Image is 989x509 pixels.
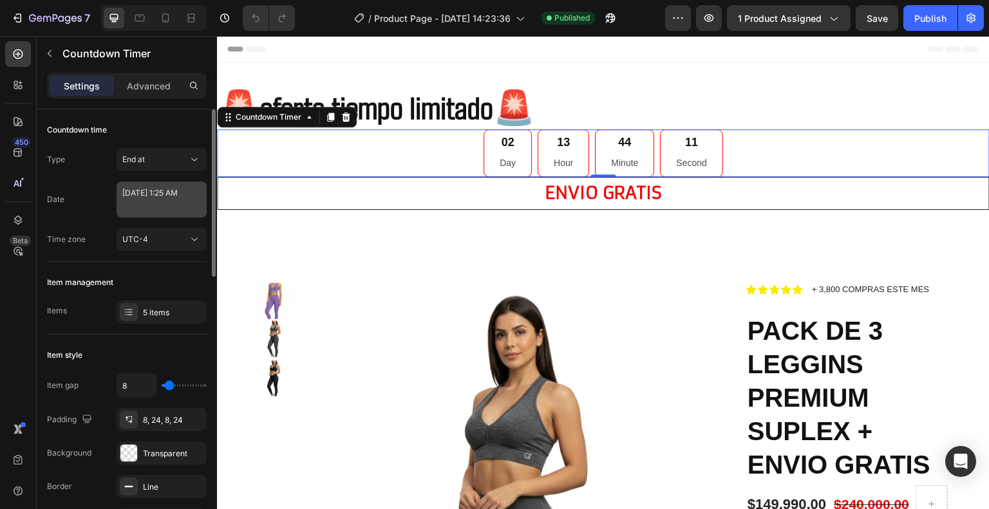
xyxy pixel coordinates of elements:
button: UTC-4 [117,228,207,251]
div: 02 [283,99,299,114]
div: Border [47,481,72,492]
span: Product Page - [DATE] 14:23:36 [374,12,511,25]
h1: PACK DE 3 LEGGINS PREMIUM SUPLEX + ENVIO GRATIS [529,277,734,447]
div: Item management [47,277,113,288]
button: End at [117,148,207,171]
div: Open Intercom Messenger [945,446,976,477]
div: Item gap [47,380,79,391]
button: Publish [903,5,957,31]
p: Day [283,119,299,135]
p: Hour [337,119,356,135]
div: Date [47,194,64,205]
span: End at [122,154,145,164]
div: Background [47,447,91,459]
button: 7 [5,5,96,31]
span: Published [554,12,590,24]
p: Minute [394,119,421,135]
p: 7 [84,10,90,26]
div: Beta [10,236,31,246]
div: Time zone [47,234,86,245]
div: Countdown Timer [16,75,87,87]
div: 11 [459,99,489,114]
div: 5 items [143,307,203,319]
strong: ENVIO GRATIS [328,146,446,167]
input: Auto [117,374,156,397]
div: Type [47,154,65,165]
div: 450 [12,137,31,147]
span: Save [867,13,888,24]
div: 8, 24, 8, 24 [143,414,203,426]
div: $149.990,00 [529,458,610,479]
div: Transparent [143,448,203,459]
iframe: Design area [217,36,989,509]
p: Countdown Timer [62,46,202,61]
div: Padding [47,411,95,429]
p: Second [459,119,489,135]
p: Settings [64,79,100,93]
div: Countdown time [47,124,107,136]
button: 1 product assigned [727,5,851,31]
span: UTC-4 [122,234,148,244]
span: / [368,12,372,25]
div: Undo/Redo [243,5,295,31]
div: Line [143,481,203,493]
div: 13 [337,99,356,114]
div: Publish [914,12,947,25]
span: 1 product assigned [738,12,822,25]
div: 44 [394,99,421,114]
div: Items [47,305,67,317]
button: Save [856,5,898,31]
p: + 3,800 COMPRAS ESTE MES [595,247,712,260]
p: Advanced [127,79,171,93]
div: $240.000,00 [616,458,693,478]
div: Item style [47,349,82,361]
